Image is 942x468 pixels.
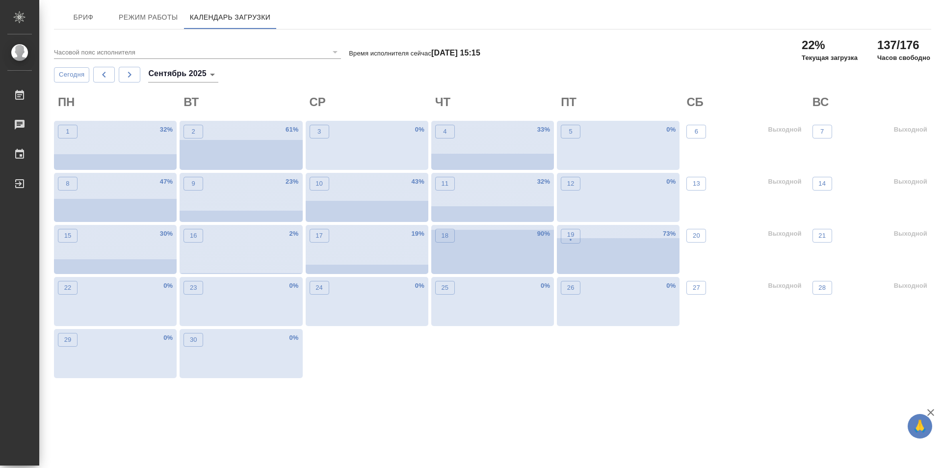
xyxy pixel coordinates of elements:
p: 27 [693,283,700,293]
button: 23 [183,281,203,295]
p: 23 [190,283,197,293]
p: 0 % [163,333,173,343]
p: 32 % [537,177,550,187]
p: 90 % [537,229,550,239]
button: 29 [58,333,78,347]
button: 17 [310,229,329,243]
p: 43 % [411,177,424,187]
div: Сентябрь 2025 [148,67,218,83]
p: Выходной [768,177,801,187]
p: 0 % [666,177,676,187]
p: 23 % [286,177,298,187]
h2: СР [310,94,428,110]
button: 4 [435,125,455,138]
p: • [567,235,575,245]
p: 32 % [160,125,173,135]
p: 6 [695,127,698,137]
p: 2 [192,127,195,137]
p: 22 [64,283,72,293]
button: 22 [58,281,78,295]
button: 20 [686,229,706,243]
button: 1 [58,125,78,138]
button: 19• [561,229,580,244]
p: 4 [443,127,446,137]
button: 14 [812,177,832,191]
p: 0 % [666,281,676,291]
button: 12 [561,177,580,191]
button: 24 [310,281,329,295]
button: 7 [812,125,832,138]
p: 30 [190,335,197,345]
h2: ЧТ [435,94,554,110]
p: Выходной [894,229,927,239]
p: 61 % [286,125,298,135]
span: Сегодня [59,69,84,81]
p: 25 [441,283,448,293]
p: 1 [66,127,69,137]
p: 19 [567,230,575,240]
button: 8 [58,177,78,191]
p: 24 [315,283,323,293]
p: Часов свободно [877,53,930,63]
button: 11 [435,177,455,191]
p: Выходной [894,281,927,291]
p: 20 [693,231,700,241]
p: 0 % [163,281,173,291]
h2: 22% [802,37,858,53]
h2: СБ [686,94,805,110]
button: 28 [812,281,832,295]
p: 3 [317,127,321,137]
p: 0 % [541,281,550,291]
p: 10 [315,179,323,189]
p: Выходной [768,281,801,291]
span: 🙏 [912,416,928,437]
p: 2 % [289,229,298,239]
h4: [DATE] 15:15 [431,49,480,57]
p: Выходной [894,125,927,135]
button: 27 [686,281,706,295]
button: 13 [686,177,706,191]
p: 9 [192,179,195,189]
button: 5 [561,125,580,138]
p: 8 [66,179,69,189]
button: 26 [561,281,580,295]
p: 11 [441,179,448,189]
button: 25 [435,281,455,295]
p: 19 % [411,229,424,239]
p: 33 % [537,125,550,135]
button: 15 [58,229,78,243]
button: Сегодня [54,67,89,83]
button: 9 [183,177,203,191]
p: 0 % [415,281,424,291]
button: 10 [310,177,329,191]
p: 17 [315,231,323,241]
p: Текущая загрузка [802,53,858,63]
p: 7 [820,127,824,137]
span: Календарь загрузки [190,11,271,24]
p: 5 [569,127,572,137]
p: 28 [818,283,826,293]
button: 2 [183,125,203,138]
p: 16 [190,231,197,241]
button: 🙏 [908,414,932,439]
p: Выходной [768,229,801,239]
p: 73 % [663,229,676,239]
span: Режим работы [119,11,178,24]
p: 47 % [160,177,173,187]
p: Время исполнителя сейчас [349,50,480,57]
p: 29 [64,335,72,345]
button: 21 [812,229,832,243]
h2: ПН [58,94,177,110]
button: 18 [435,229,455,243]
p: 0 % [289,333,298,343]
button: 3 [310,125,329,138]
p: 30 % [160,229,173,239]
button: 30 [183,333,203,347]
h2: 137/176 [877,37,930,53]
h2: ВТ [183,94,302,110]
h2: ВС [812,94,931,110]
p: 26 [567,283,575,293]
p: 15 [64,231,72,241]
button: 6 [686,125,706,138]
p: 18 [441,231,448,241]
